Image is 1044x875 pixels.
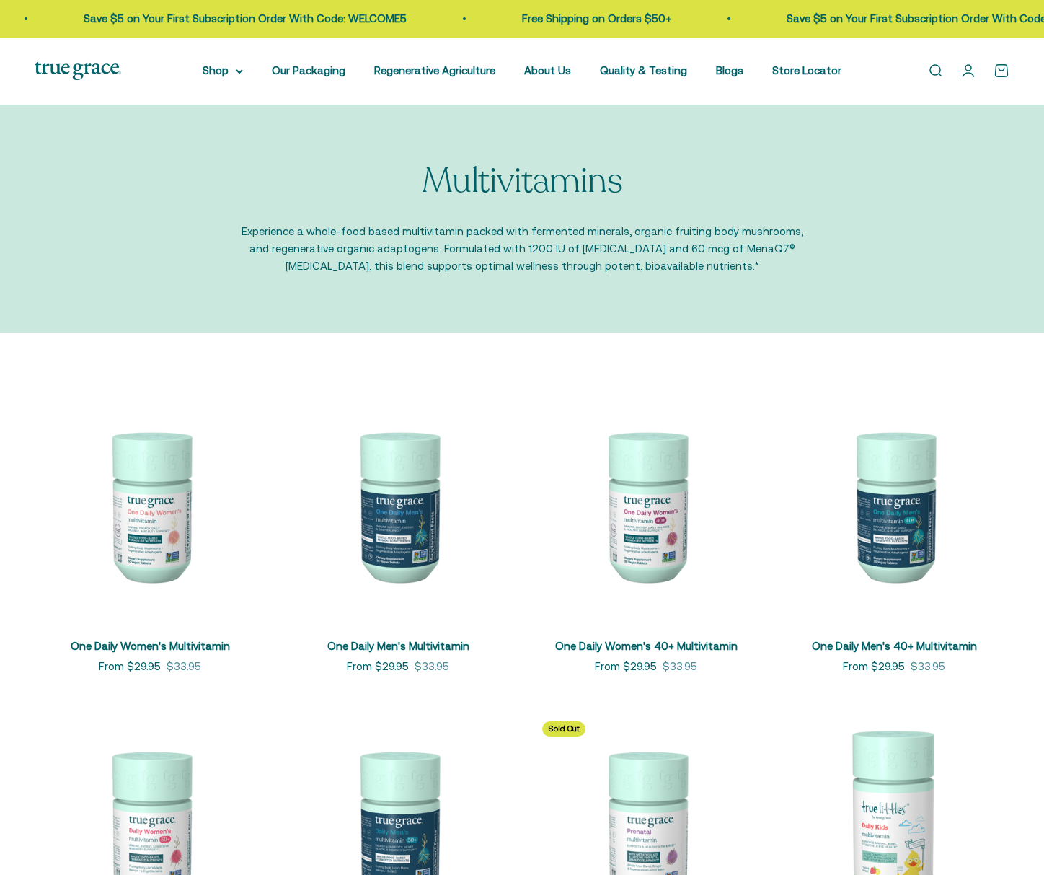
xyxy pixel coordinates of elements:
a: One Daily Men's Multivitamin [327,640,469,652]
compare-at-price: $33.95 [415,658,449,675]
compare-at-price: $33.95 [167,658,201,675]
img: One Daily Men's Multivitamin [283,390,513,621]
a: Regenerative Agriculture [374,64,495,76]
a: Free Shipping on Orders $50+ [522,12,671,25]
img: One Daily Men's 40+ Multivitamin [779,390,1009,621]
a: Store Locator [772,64,841,76]
a: Blogs [716,64,743,76]
a: One Daily Men's 40+ Multivitamin [812,640,977,652]
p: Multivitamins [422,162,623,201]
a: One Daily Women's Multivitamin [71,640,230,652]
compare-at-price: $33.95 [663,658,697,675]
summary: Shop [203,62,243,79]
a: One Daily Women's 40+ Multivitamin [555,640,738,652]
sale-price: From $29.95 [347,658,409,675]
sale-price: From $29.95 [99,658,161,675]
p: Experience a whole-food based multivitamin packed with fermented minerals, organic fruiting body ... [241,223,803,275]
a: About Us [524,64,571,76]
sale-price: From $29.95 [843,658,905,675]
a: Quality & Testing [600,64,687,76]
p: Save $5 on Your First Subscription Order With Code: WELCOME5 [84,10,407,27]
sale-price: From $29.95 [595,658,657,675]
img: Daily Multivitamin for Immune Support, Energy, Daily Balance, and Healthy Bone Support* Vitamin A... [531,390,761,621]
a: Our Packaging [272,64,345,76]
img: We select ingredients that play a concrete role in true health, and we include them at effective ... [35,390,265,621]
compare-at-price: $33.95 [911,658,945,675]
